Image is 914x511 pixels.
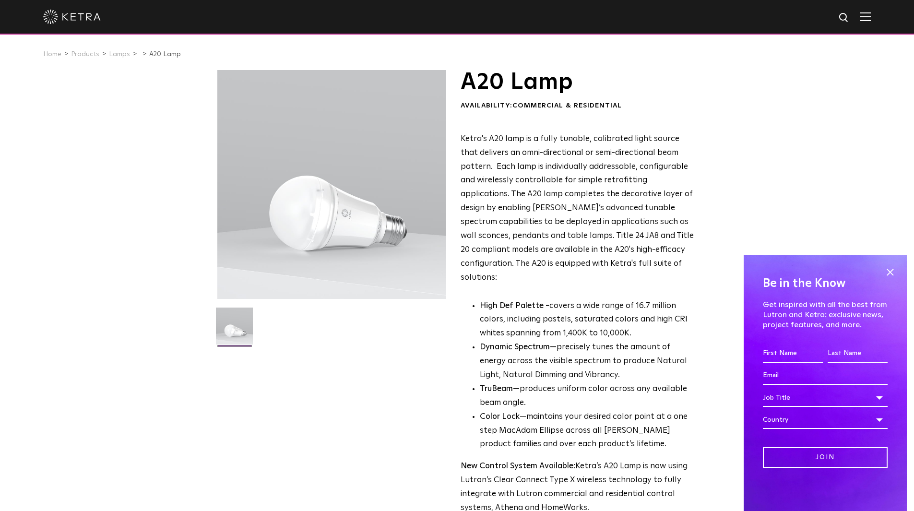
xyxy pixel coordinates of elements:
strong: TruBeam [480,385,513,393]
strong: Color Lock [480,413,520,421]
a: Products [71,51,99,58]
p: Get inspired with all the best from Lutron and Ketra: exclusive news, project features, and more. [763,300,888,330]
p: covers a wide range of 16.7 million colors, including pastels, saturated colors and high CRI whit... [480,299,694,341]
a: A20 Lamp [149,51,181,58]
img: ketra-logo-2019-white [43,10,101,24]
h4: Be in the Know [763,274,888,293]
img: Hamburger%20Nav.svg [860,12,871,21]
div: Country [763,411,888,429]
strong: New Control System Available: [461,462,575,470]
li: —precisely tunes the amount of energy across the visible spectrum to produce Natural Light, Natur... [480,341,694,382]
a: Lamps [109,51,130,58]
input: Last Name [828,345,888,363]
span: Ketra's A20 lamp is a fully tunable, calibrated light source that delivers an omni-directional or... [461,135,694,282]
input: First Name [763,345,823,363]
span: Commercial & Residential [512,102,622,109]
strong: Dynamic Spectrum [480,343,550,351]
img: search icon [838,12,850,24]
input: Join [763,447,888,468]
input: Email [763,367,888,385]
li: —produces uniform color across any available beam angle. [480,382,694,410]
div: Job Title [763,389,888,407]
li: —maintains your desired color point at a one step MacAdam Ellipse across all [PERSON_NAME] produc... [480,410,694,452]
strong: High Def Palette - [480,302,549,310]
h1: A20 Lamp [461,70,694,94]
a: Home [43,51,61,58]
div: Availability: [461,101,694,111]
img: A20-Lamp-2021-Web-Square [216,308,253,352]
